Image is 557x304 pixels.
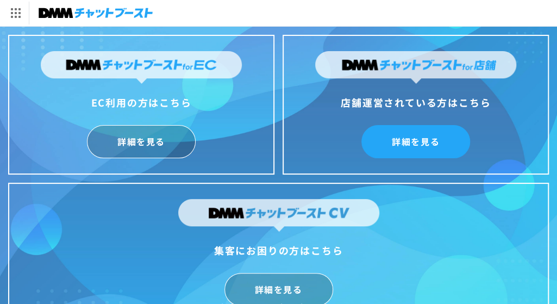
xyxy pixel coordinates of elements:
div: 店舗運営されている方はこちら [315,94,516,111]
div: 集客にお困りの方はこちら [178,241,379,259]
img: DMMチャットブーストforEC [41,51,242,84]
img: チャットブースト [39,5,153,21]
a: 詳細を見る [87,125,196,158]
img: サービス [2,2,29,24]
a: 詳細を見る [361,125,470,158]
div: EC利用の方はこちら [41,94,242,111]
img: DMMチャットブーストCV [178,199,379,232]
img: DMMチャットブーストfor店舗 [315,51,516,84]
